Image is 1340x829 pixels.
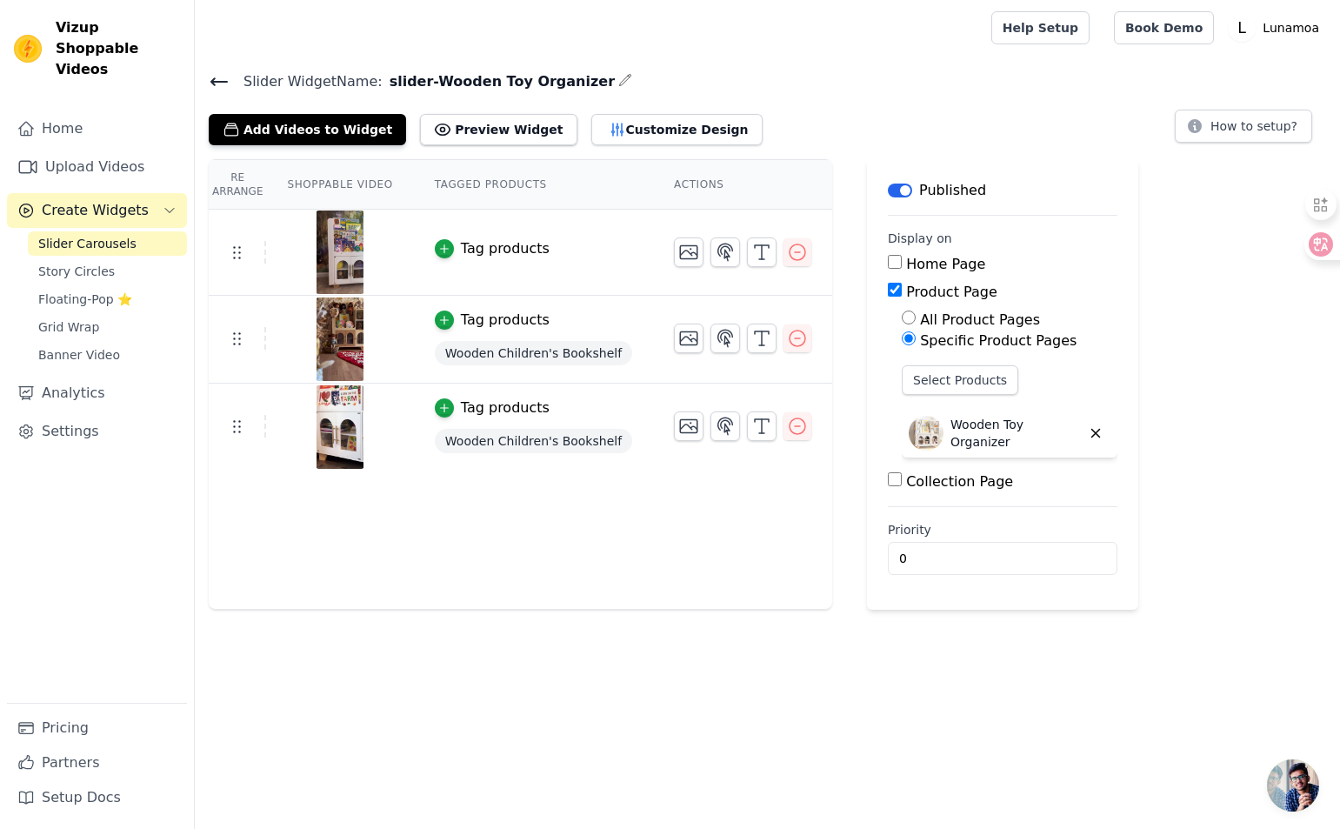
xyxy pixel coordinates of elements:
[14,35,42,63] img: Vizup
[28,343,187,367] a: Banner Video
[1238,19,1247,37] text: L
[906,284,997,300] label: Product Page
[461,310,550,331] div: Tag products
[38,318,99,336] span: Grid Wrap
[920,311,1040,328] label: All Product Pages
[618,70,632,93] div: Edit Name
[1114,11,1214,44] a: Book Demo
[902,365,1018,395] button: Select Products
[266,160,413,210] th: Shoppable Video
[435,429,632,453] span: Wooden Children's Bookshelf
[435,310,550,331] button: Tag products
[7,376,187,411] a: Analytics
[674,324,703,353] button: Change Thumbnail
[209,160,266,210] th: Re Arrange
[1175,110,1312,143] button: How to setup?
[435,398,550,418] button: Tag products
[316,385,364,469] img: vizup-images-0859.png
[653,160,832,210] th: Actions
[7,711,187,745] a: Pricing
[888,230,952,247] legend: Display on
[42,200,149,221] span: Create Widgets
[28,231,187,256] a: Slider Carousels
[909,416,943,451] img: Wooden Toy Organizer
[7,193,187,228] button: Create Widgets
[920,332,1077,349] label: Specific Product Pages
[674,411,703,441] button: Change Thumbnail
[1228,12,1326,43] button: L Lunamoa
[28,315,187,339] a: Grid Wrap
[316,211,364,294] img: vizup-images-da61.png
[1256,12,1326,43] p: Lunamoa
[230,71,383,92] span: Slider Widget Name:
[888,521,1117,538] label: Priority
[1081,418,1110,448] button: Delete widget
[7,745,187,780] a: Partners
[591,114,763,145] button: Customize Design
[28,259,187,284] a: Story Circles
[906,256,985,272] label: Home Page
[38,263,115,280] span: Story Circles
[674,237,703,267] button: Change Thumbnail
[7,111,187,146] a: Home
[38,291,132,308] span: Floating-Pop ⭐
[1267,759,1319,812] div: Open chat
[7,780,187,815] a: Setup Docs
[1175,122,1312,138] a: How to setup?
[461,238,550,259] div: Tag products
[950,416,1081,451] p: Wooden Toy Organizer
[435,238,550,259] button: Tag products
[7,150,187,184] a: Upload Videos
[461,398,550,418] div: Tag products
[38,346,120,364] span: Banner Video
[209,114,406,145] button: Add Videos to Widget
[56,17,180,80] span: Vizup Shoppable Videos
[28,287,187,311] a: Floating-Pop ⭐
[906,473,1013,490] label: Collection Page
[414,160,653,210] th: Tagged Products
[919,180,986,201] p: Published
[420,114,577,145] button: Preview Widget
[435,341,632,365] span: Wooden Children's Bookshelf
[383,71,615,92] span: slider-Wooden Toy Organizer
[991,11,1090,44] a: Help Setup
[7,414,187,449] a: Settings
[38,235,137,252] span: Slider Carousels
[316,298,364,381] img: vizup-images-56df.png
